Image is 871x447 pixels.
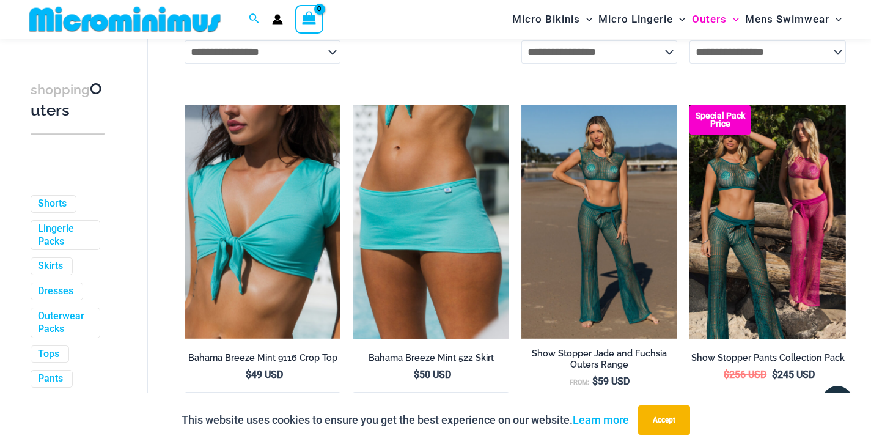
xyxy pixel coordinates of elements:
h2: Bahama Breeze Mint 522 Skirt [353,352,509,364]
span: Outers [692,4,727,35]
a: Learn more [573,413,629,426]
p: This website uses cookies to ensure you get the best experience on our website. [182,411,629,429]
bdi: 256 USD [724,369,766,380]
bdi: 59 USD [592,375,630,387]
span: Menu Toggle [829,4,842,35]
span: Micro Lingerie [598,4,673,35]
a: Pants [38,373,63,386]
span: Mens Swimwear [745,4,829,35]
span: $ [772,369,777,380]
img: MM SHOP LOGO FLAT [24,6,226,33]
img: Bahama Breeze Mint 522 Skirt 01 [353,105,509,339]
a: Account icon link [272,14,283,25]
a: Micro BikinisMenu ToggleMenu Toggle [509,4,595,35]
a: Collection Pack (6) Collection Pack BCollection Pack B [689,105,846,339]
a: Lingerie Packs [38,223,90,248]
a: Show Stopper Jade and Fuchsia Outers Range [521,348,678,375]
span: From: [570,379,589,386]
span: $ [592,375,598,387]
a: Dresses [38,285,73,298]
a: OutersMenu ToggleMenu Toggle [689,4,742,35]
a: Mens SwimwearMenu ToggleMenu Toggle [742,4,845,35]
bdi: 50 USD [414,369,451,380]
bdi: 245 USD [772,369,815,380]
a: Bahama Breeze Mint 9116 Crop Top 01Bahama Breeze Mint 9116 Crop Top 02Bahama Breeze Mint 9116 Cro... [185,105,341,339]
span: $ [246,369,251,380]
h3: Outers [31,79,105,121]
a: Micro LingerieMenu ToggleMenu Toggle [595,4,688,35]
h2: Bahama Breeze Mint 9116 Crop Top [185,352,341,364]
span: Menu Toggle [580,4,592,35]
a: Outerwear Packs [38,310,90,336]
button: Accept [638,405,690,435]
a: Show Stopper Pants Collection Pack [689,352,846,368]
b: Special Pack Price [689,112,751,128]
a: Shorts [38,198,67,210]
a: Bahama Breeze Mint 522 Skirt [353,352,509,368]
img: Collection Pack (6) [689,105,846,339]
bdi: 49 USD [246,369,283,380]
span: Menu Toggle [673,4,685,35]
a: Show Stopper Jade 366 Top 5007 pants 03Show Stopper Fuchsia 366 Top 5007 pants 03Show Stopper Fuc... [521,105,678,339]
h2: Show Stopper Jade and Fuchsia Outers Range [521,348,678,371]
a: Search icon link [249,12,260,27]
nav: Site Navigation [507,2,847,37]
h2: Show Stopper Pants Collection Pack [689,352,846,364]
span: $ [724,369,729,380]
span: shopping [31,82,90,97]
span: $ [414,369,419,380]
a: Bahama Breeze Mint 522 Skirt 01Bahama Breeze Mint 522 Skirt 02Bahama Breeze Mint 522 Skirt 02 [353,105,509,339]
span: Micro Bikinis [512,4,580,35]
a: Tops [38,348,59,361]
img: Show Stopper Jade 366 Top 5007 pants 03 [521,105,678,339]
a: Bahama Breeze Mint 9116 Crop Top [185,352,341,368]
a: View Shopping Cart, empty [295,5,323,33]
span: Menu Toggle [727,4,739,35]
img: Bahama Breeze Mint 9116 Crop Top 01 [185,105,341,339]
a: Skirts [38,260,63,273]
